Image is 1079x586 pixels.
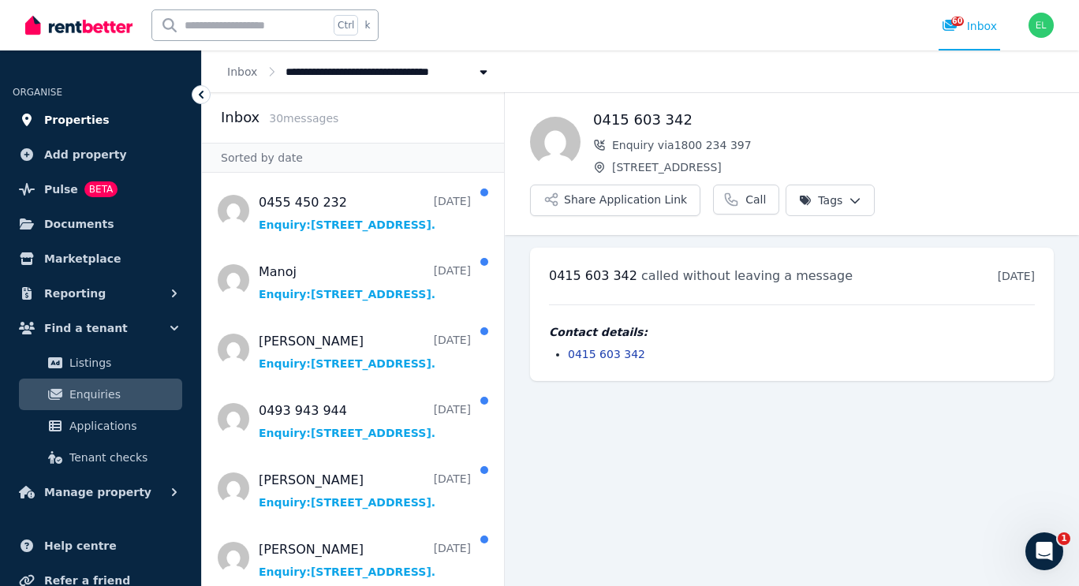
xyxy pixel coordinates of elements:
a: [PERSON_NAME][DATE]Enquiry:[STREET_ADDRESS]. [259,332,471,371]
a: Add property [13,139,189,170]
a: Call [713,185,779,215]
a: Documents [13,208,189,240]
button: Find a tenant [13,312,189,344]
span: BETA [84,181,118,197]
h4: Contact details: [549,324,1035,340]
button: Manage property [13,476,189,508]
a: Inbox [227,65,257,78]
span: 60 [951,17,964,26]
span: Manage property [44,483,151,502]
a: PulseBETA [13,174,189,205]
a: Enquiries [19,379,182,410]
a: [PERSON_NAME][DATE]Enquiry:[STREET_ADDRESS]. [259,540,471,580]
img: 0415 603 342 [530,117,581,167]
span: Documents [44,215,114,233]
span: Enquiries [69,385,176,404]
a: 0493 943 944[DATE]Enquiry:[STREET_ADDRESS]. [259,401,471,441]
a: [PERSON_NAME][DATE]Enquiry:[STREET_ADDRESS]. [259,471,471,510]
span: Call [745,192,766,207]
span: Reporting [44,284,106,303]
span: Ctrl [334,15,358,35]
span: 1 [1058,532,1070,545]
span: [STREET_ADDRESS] [612,159,1054,175]
a: Marketplace [13,243,189,274]
a: Manoj[DATE]Enquiry:[STREET_ADDRESS]. [259,263,471,302]
span: Properties [44,110,110,129]
a: Help centre [13,530,189,562]
div: Sorted by date [202,143,504,173]
span: Help centre [44,536,117,555]
a: Properties [13,104,189,136]
span: Listings [69,353,176,372]
img: edna lee [1029,13,1054,38]
nav: Breadcrumb [202,50,517,92]
a: Applications [19,410,182,442]
span: Tags [799,192,842,208]
span: 0415 603 342 [549,268,637,283]
button: Reporting [13,278,189,309]
iframe: Intercom live chat [1025,532,1063,570]
a: Listings [19,347,182,379]
span: Pulse [44,180,78,199]
span: called without leaving a message [641,268,853,283]
a: 0415 603 342 [568,348,645,360]
time: [DATE] [998,270,1035,282]
h2: Inbox [221,106,259,129]
div: Inbox [942,18,997,34]
span: Add property [44,145,127,164]
span: Enquiry via 1800 234 397 [612,137,1054,153]
span: Find a tenant [44,319,128,338]
span: k [364,19,370,32]
span: Tenant checks [69,448,176,467]
button: Tags [786,185,875,216]
span: 30 message s [269,112,338,125]
a: 0455 450 232[DATE]Enquiry:[STREET_ADDRESS]. [259,193,471,233]
span: Applications [69,416,176,435]
button: Share Application Link [530,185,700,216]
a: Tenant checks [19,442,182,473]
span: Marketplace [44,249,121,268]
img: RentBetter [25,13,133,37]
h1: 0415 603 342 [593,109,1054,131]
span: ORGANISE [13,87,62,98]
